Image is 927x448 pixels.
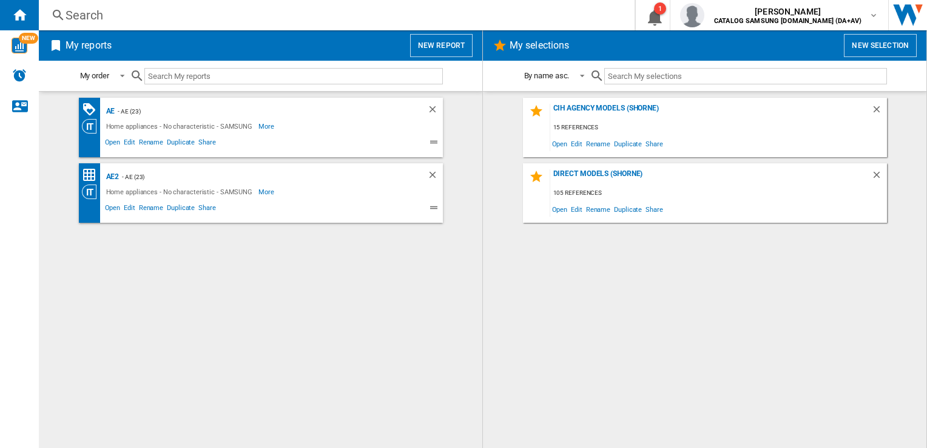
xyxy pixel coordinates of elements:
[550,104,871,120] div: CIH agency models (shorne)
[122,202,137,217] span: Edit
[82,168,103,183] div: Price Ranking
[82,119,103,134] div: Category View
[871,169,887,186] div: Delete
[550,120,887,135] div: 15 references
[654,2,666,15] div: 1
[137,202,165,217] span: Rename
[584,135,612,152] span: Rename
[427,104,443,119] div: Delete
[66,7,603,24] div: Search
[644,135,665,152] span: Share
[197,202,218,217] span: Share
[137,137,165,151] span: Rename
[144,68,443,84] input: Search My reports
[569,201,584,217] span: Edit
[680,3,704,27] img: profile.jpg
[12,38,27,53] img: wise-card.svg
[12,68,27,83] img: alerts-logo.svg
[119,169,402,185] div: - AE (23)
[258,119,276,134] span: More
[197,137,218,151] span: Share
[612,135,644,152] span: Duplicate
[80,71,109,80] div: My order
[550,186,887,201] div: 105 references
[612,201,644,217] span: Duplicate
[844,34,917,57] button: New selection
[258,185,276,199] span: More
[569,135,584,152] span: Edit
[524,71,570,80] div: By name asc.
[550,135,570,152] span: Open
[122,137,137,151] span: Edit
[714,17,861,25] b: CATALOG SAMSUNG [DOMAIN_NAME] (DA+AV)
[63,34,114,57] h2: My reports
[507,34,571,57] h2: My selections
[82,102,103,117] div: PROMOTIONS Matrix
[103,202,123,217] span: Open
[584,201,612,217] span: Rename
[644,201,665,217] span: Share
[103,185,259,199] div: Home appliances - No characteristic - SAMSUNG
[165,137,197,151] span: Duplicate
[604,68,886,84] input: Search My selections
[410,34,473,57] button: New report
[550,169,871,186] div: Direct models (shorne)
[165,202,197,217] span: Duplicate
[427,169,443,185] div: Delete
[103,119,259,134] div: Home appliances - No characteristic - SAMSUNG
[82,185,103,199] div: Category View
[103,104,115,119] div: AE
[103,137,123,151] span: Open
[714,5,861,18] span: [PERSON_NAME]
[115,104,402,119] div: - AE (23)
[871,104,887,120] div: Delete
[103,169,120,185] div: AE2
[19,33,38,44] span: NEW
[550,201,570,217] span: Open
